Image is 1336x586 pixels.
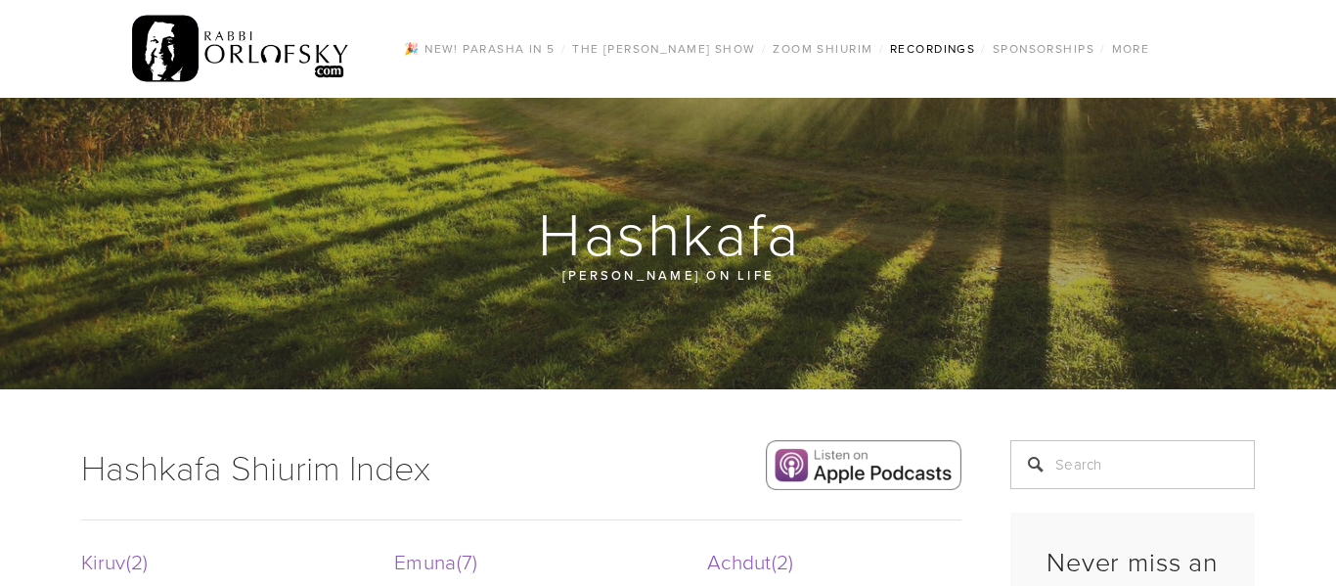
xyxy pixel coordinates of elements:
[987,36,1100,62] a: Sponsorships
[884,36,981,62] a: Recordings
[199,264,1137,286] p: [PERSON_NAME] on Life
[767,36,878,62] a: Zoom Shiurim
[566,36,762,62] a: The [PERSON_NAME] Show
[772,547,794,575] span: 2
[394,547,648,575] a: Emuna7
[879,40,884,57] span: /
[81,547,335,575] a: Kiruv2
[1010,440,1255,489] input: Search
[126,547,149,575] span: 2
[981,40,986,57] span: /
[132,11,350,87] img: RabbiOrlofsky.com
[1106,36,1156,62] a: More
[762,40,767,57] span: /
[81,440,581,493] h1: Hashkafa Shiurim Index
[1100,40,1105,57] span: /
[707,547,961,575] a: Achdut2
[398,36,560,62] a: 🎉 NEW! Parasha in 5
[457,547,478,575] span: 7
[561,40,566,57] span: /
[81,202,1257,264] h1: Hashkafa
